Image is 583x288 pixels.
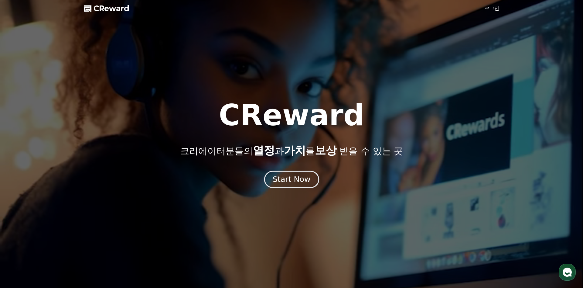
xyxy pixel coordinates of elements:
a: CReward [84,4,129,13]
span: CReward [94,4,129,13]
a: 로그인 [485,5,499,12]
a: Start Now [265,177,318,183]
a: 설정 [78,193,117,208]
a: 대화 [40,193,78,208]
span: 열정 [253,144,275,157]
span: 홈 [19,202,23,207]
p: 크리에이터분들의 과 를 받을 수 있는 곳 [180,144,403,157]
div: Start Now [273,174,310,185]
span: 설정 [94,202,101,207]
h1: CReward [219,101,364,130]
span: 보상 [315,144,337,157]
button: Start Now [264,171,319,188]
a: 홈 [2,193,40,208]
span: 가치 [284,144,306,157]
span: 대화 [56,202,63,207]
